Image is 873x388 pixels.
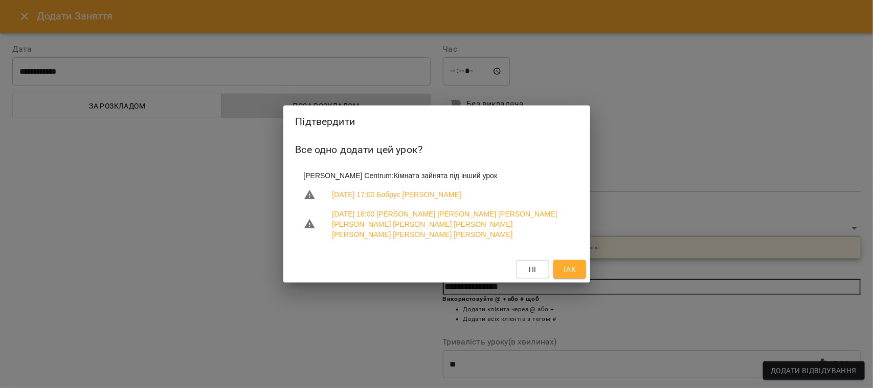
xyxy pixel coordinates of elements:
[553,260,586,278] button: Так
[332,189,461,200] a: [DATE] 17:00 Бобрус [PERSON_NAME]
[563,263,576,275] span: Так
[517,260,549,278] button: Ні
[332,209,570,240] a: [DATE] 16:00 [PERSON_NAME] [PERSON_NAME] [PERSON_NAME] [PERSON_NAME] [PERSON_NAME] [PERSON_NAME] ...
[296,142,578,158] h6: Все одно додати цей урок?
[296,114,578,130] h2: Підтвердити
[296,166,578,185] li: [PERSON_NAME] Centrum : Кімната зайнята під інший урок
[529,263,536,275] span: Ні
